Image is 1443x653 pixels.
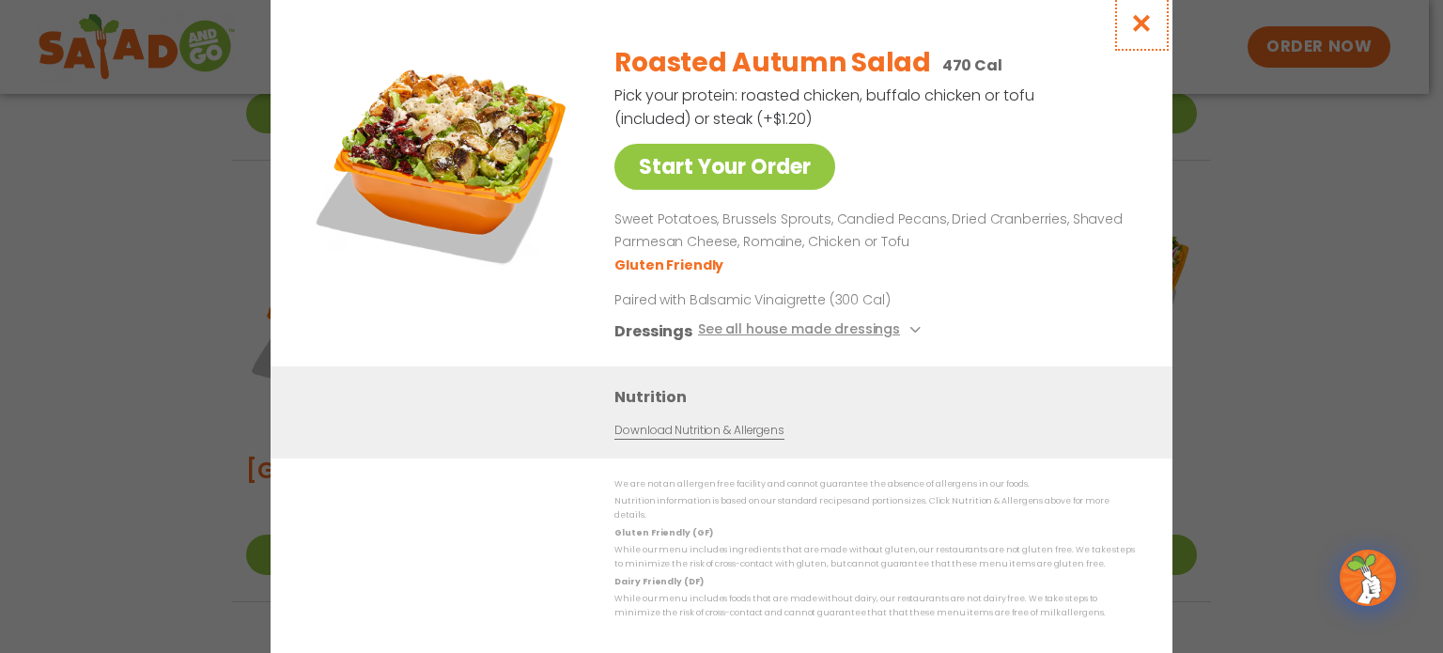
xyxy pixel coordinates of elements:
li: Gluten Friendly [614,256,726,275]
h3: Dressings [614,319,692,343]
p: Pick your protein: roasted chicken, buffalo chicken or tofu (included) or steak (+$1.20) [614,84,1037,131]
h2: Roasted Autumn Salad [614,43,930,83]
p: Nutrition information is based on our standard recipes and portion sizes. Click Nutrition & Aller... [614,494,1135,523]
img: Featured product photo for Roasted Autumn Salad [313,29,576,292]
p: 470 Cal [942,54,1002,77]
p: We are not an allergen free facility and cannot guarantee the absence of allergens in our foods. [614,477,1135,491]
strong: Dairy Friendly (DF) [614,576,703,587]
a: Download Nutrition & Allergens [614,422,784,440]
h3: Nutrition [614,385,1144,409]
button: See all house made dressings [698,319,926,343]
strong: Gluten Friendly (GF) [614,527,712,538]
a: Start Your Order [614,144,835,190]
p: Paired with Balsamic Vinaigrette (300 Cal) [614,290,962,310]
p: Sweet Potatoes, Brussels Sprouts, Candied Pecans, Dried Cranberries, Shaved Parmesan Cheese, Roma... [614,209,1127,254]
p: While our menu includes ingredients that are made without gluten, our restaurants are not gluten ... [614,543,1135,572]
img: wpChatIcon [1342,552,1394,604]
p: While our menu includes foods that are made without dairy, our restaurants are not dairy free. We... [614,592,1135,621]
